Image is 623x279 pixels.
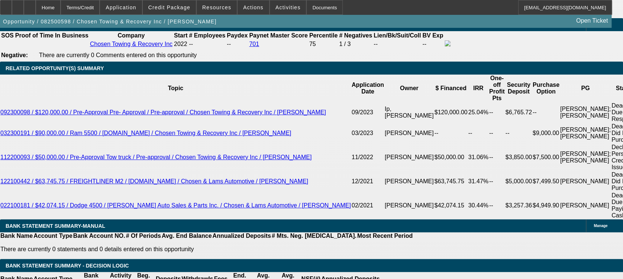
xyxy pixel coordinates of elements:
th: $ Financed [434,75,468,102]
span: Opportunity / 082500598 / Chosen Towing & Recovery Inc / [PERSON_NAME] [3,19,216,24]
b: Lien/Bk/Suit/Coll [374,32,421,39]
td: [PERSON_NAME] [384,192,434,219]
th: Most Recent Period [357,232,413,240]
td: $42,074.15 [434,192,468,219]
span: There are currently 0 Comments entered on this opportunity [39,52,197,58]
td: 12/2021 [351,171,384,192]
span: Activities [275,4,301,10]
button: Resources [197,0,237,14]
th: # Mts. Neg. [MEDICAL_DATA]. [271,232,357,240]
a: 112200093 / $50,000.00 / Pre-Approval Tow truck / Pre-approval / Chosen Towing & Recovery Inc / [... [0,154,311,160]
b: Negative: [1,52,28,58]
td: $5,000.00 [505,171,532,192]
td: $63,745.75 [434,171,468,192]
td: [PERSON_NAME] [560,171,611,192]
td: 02/2021 [351,192,384,219]
td: Ip, [PERSON_NAME] [384,102,434,123]
b: Paydex [227,32,248,39]
td: -- [532,102,560,123]
td: -- [422,40,443,48]
td: [PERSON_NAME]; [PERSON_NAME] [560,102,611,123]
td: $3,850.00 [505,144,532,171]
a: 701 [249,41,259,47]
th: Bank Account NO. [73,232,126,240]
th: SOS [1,32,14,39]
td: 11/2022 [351,144,384,171]
td: [PERSON_NAME] [560,192,611,219]
td: [PERSON_NAME] [384,144,434,171]
td: 31.47% [468,171,488,192]
td: [PERSON_NAME]; [PERSON_NAME] [560,144,611,171]
span: Application [106,4,136,10]
td: -- [489,171,505,192]
span: -- [189,41,193,47]
button: Application [100,0,142,14]
b: # Negatives [339,32,372,39]
div: 1 / 3 [339,41,372,47]
th: PG [560,75,611,102]
th: Annualized Deposits [212,232,271,240]
th: # Of Periods [126,232,161,240]
span: Actions [243,4,264,10]
td: $9,000.00 [532,123,560,144]
td: 30.44% [468,192,488,219]
td: $120,000.00 [434,102,468,123]
th: Owner [384,75,434,102]
td: -- [489,192,505,219]
b: Company [117,32,145,39]
button: Activities [270,0,306,14]
a: 122100442 / $63,745.75 / FREIGHTLINER M2 / [DOMAIN_NAME] / Chosen & Lams Automotive / [PERSON_NAME] [0,178,308,184]
th: Security Deposit [505,75,532,102]
td: -- [505,123,532,144]
span: RELATED OPPORTUNITY(S) SUMMARY [6,65,104,71]
span: BANK STATEMENT SUMMARY-MANUAL [6,223,105,229]
td: -- [226,40,248,48]
img: facebook-icon.png [445,40,451,46]
a: 092300098 / $120,000.00 / Pre-Approval Pre- Approval / Pre-approval / Chosen Towing & Recovery In... [0,109,326,115]
td: $6,765.72 [505,102,532,123]
b: Percentile [309,32,338,39]
span: Resources [202,4,231,10]
button: Actions [238,0,269,14]
p: There are currently 0 statements and 0 details entered on this opportunity [0,246,413,253]
div: 75 [309,41,338,47]
b: Paynet Master Score [249,32,307,39]
td: $7,499.50 [532,171,560,192]
td: [PERSON_NAME] [384,171,434,192]
td: [PERSON_NAME]; [PERSON_NAME] [560,123,611,144]
th: Proof of Time In Business [15,32,89,39]
td: [PERSON_NAME] [384,123,434,144]
td: -- [489,123,505,144]
b: BV Exp [422,32,443,39]
td: $3,257.36 [505,192,532,219]
td: -- [434,123,468,144]
td: -- [373,40,421,48]
b: Start [174,32,187,39]
th: IRR [468,75,488,102]
td: 25.04% [468,102,488,123]
td: 2022 [174,40,188,48]
td: 03/2023 [351,123,384,144]
td: $7,500.00 [532,144,560,171]
span: Bank Statement Summary - Decision Logic [6,263,129,269]
a: 032300191 / $90,000.00 / Ram 5500 / [DOMAIN_NAME] / Chosen Towing & Recovery Inc / [PERSON_NAME] [0,130,291,136]
td: $4,949.90 [532,192,560,219]
td: $50,000.00 [434,144,468,171]
td: -- [489,102,505,123]
a: 022100181 / $42,074.15 / Dodge 4500 / [PERSON_NAME] Auto Sales & Parts Inc. / Chosen & Lams Autom... [0,202,351,209]
span: Manage [594,224,607,228]
span: Credit Package [148,4,190,10]
td: 31.06% [468,144,488,171]
b: # Employees [189,32,225,39]
a: Chosen Towing & Recovery Inc [90,41,172,47]
th: Application Date [351,75,384,102]
td: -- [468,123,488,144]
th: Account Type [33,232,73,240]
td: -- [489,144,505,171]
td: 09/2023 [351,102,384,123]
th: One-off Profit Pts [489,75,505,102]
button: Credit Package [143,0,196,14]
a: Open Ticket [573,14,611,27]
th: Purchase Option [532,75,560,102]
th: Avg. End Balance [161,232,212,240]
